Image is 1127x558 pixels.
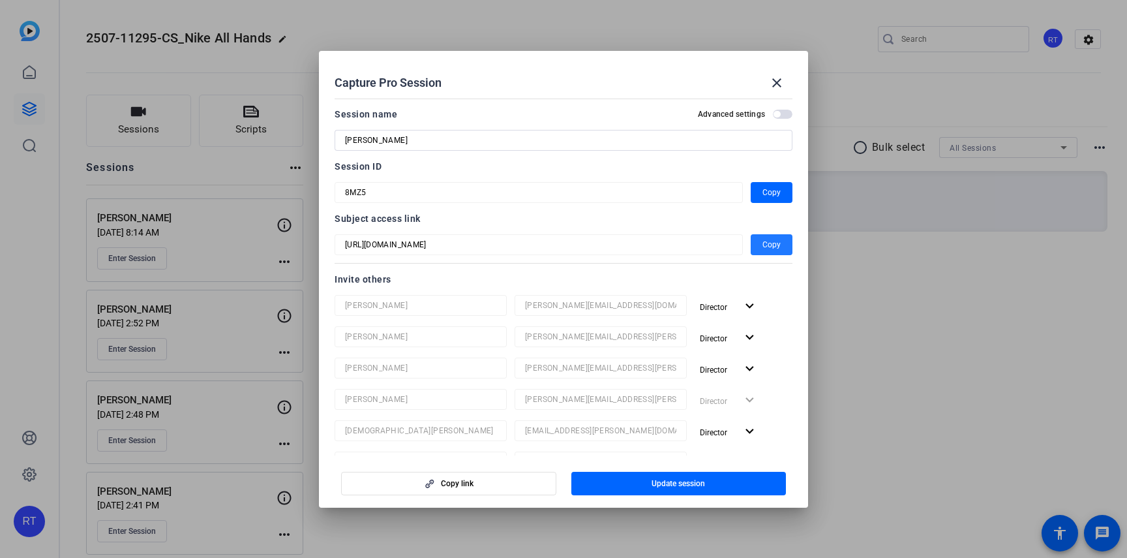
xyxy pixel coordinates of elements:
h2: Advanced settings [698,109,765,119]
mat-icon: expand_more [742,455,758,471]
div: Session name [335,106,397,122]
mat-icon: expand_more [742,330,758,346]
input: Email... [525,360,676,376]
input: Enter Session Name [345,132,782,148]
div: Session ID [335,159,792,174]
mat-icon: expand_more [742,361,758,377]
div: Subject access link [335,211,792,226]
mat-icon: expand_more [742,298,758,315]
mat-icon: close [769,75,785,91]
input: Email... [525,329,676,345]
button: Copy [751,182,792,203]
div: Invite others [335,271,792,287]
input: Email... [525,454,676,470]
span: Director [700,365,727,375]
button: Director [695,295,763,318]
span: Copy link [441,478,473,489]
button: Update session [571,472,787,495]
input: Name... [345,360,496,376]
input: Email... [525,423,676,439]
input: Session OTP [345,237,732,253]
button: Copy link [341,472,556,495]
input: Name... [345,392,496,407]
button: Director [695,326,763,350]
input: Name... [345,454,496,470]
input: Email... [525,298,676,313]
input: Session OTP [345,185,732,200]
span: Director [700,303,727,312]
span: Director [700,334,727,343]
span: Update session [652,478,705,489]
input: Email... [525,392,676,407]
input: Name... [345,423,496,439]
mat-icon: expand_more [742,424,758,440]
span: Copy [762,185,781,200]
input: Name... [345,298,496,313]
button: Director [695,452,763,475]
span: Copy [762,237,781,253]
span: Director [700,428,727,437]
div: Capture Pro Session [335,67,792,99]
button: Copy [751,234,792,255]
input: Name... [345,329,496,345]
button: Director [695,358,763,381]
button: Director [695,420,763,444]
